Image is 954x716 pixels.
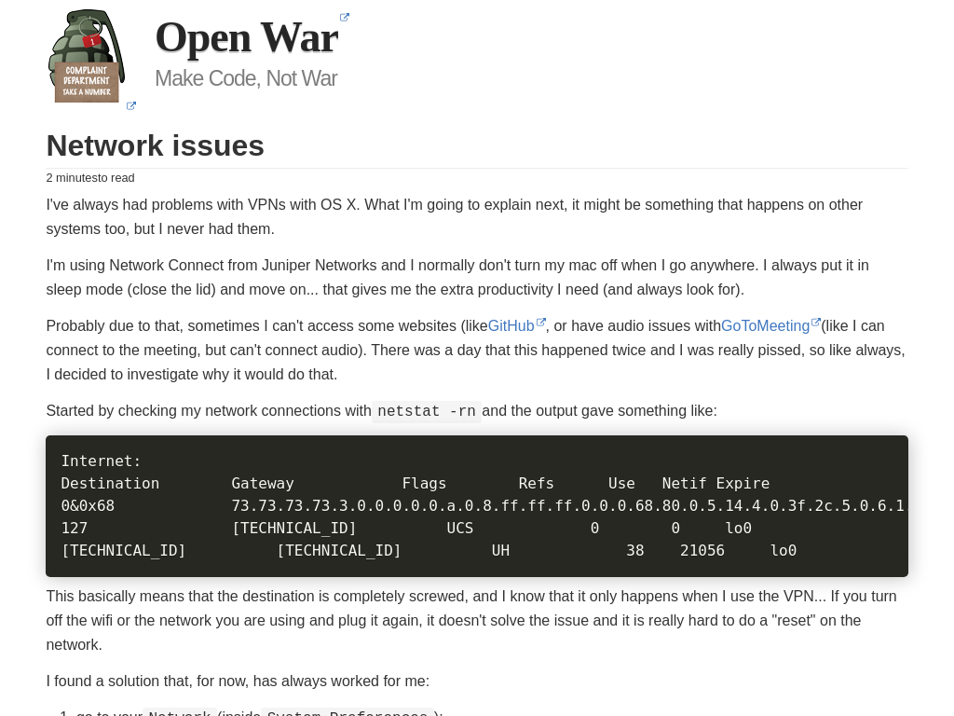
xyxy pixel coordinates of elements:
p: This basically means that the destination is completely screwed, and I know that it only happens ... [46,585,907,657]
p: I found a solution that, for now, has always worked for me: [46,669,907,694]
h1: Network issues [46,130,907,169]
a: GitHub [488,318,546,334]
code: netstat -rn [372,401,482,423]
small: 2 minutes to read [46,169,907,188]
a: Home [30,9,155,122]
p: Started by checking my network connections with and the output gave something like: [46,399,907,423]
p: Probably due to that, sometimes I can't access some websites (like , or have audio issues with (l... [46,314,907,387]
p: I'm using Network Connect from Juniper Networks and I normally don't turn my mac off when I go an... [46,254,907,302]
a: GoToMeeting [721,318,821,334]
img: Home [48,9,125,103]
h3: Make Code, Not War [30,65,924,91]
a: Open War [155,13,349,61]
p: I've always had problems with VPNs with OS X. What I'm going to explain next, it might be somethi... [46,193,907,241]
